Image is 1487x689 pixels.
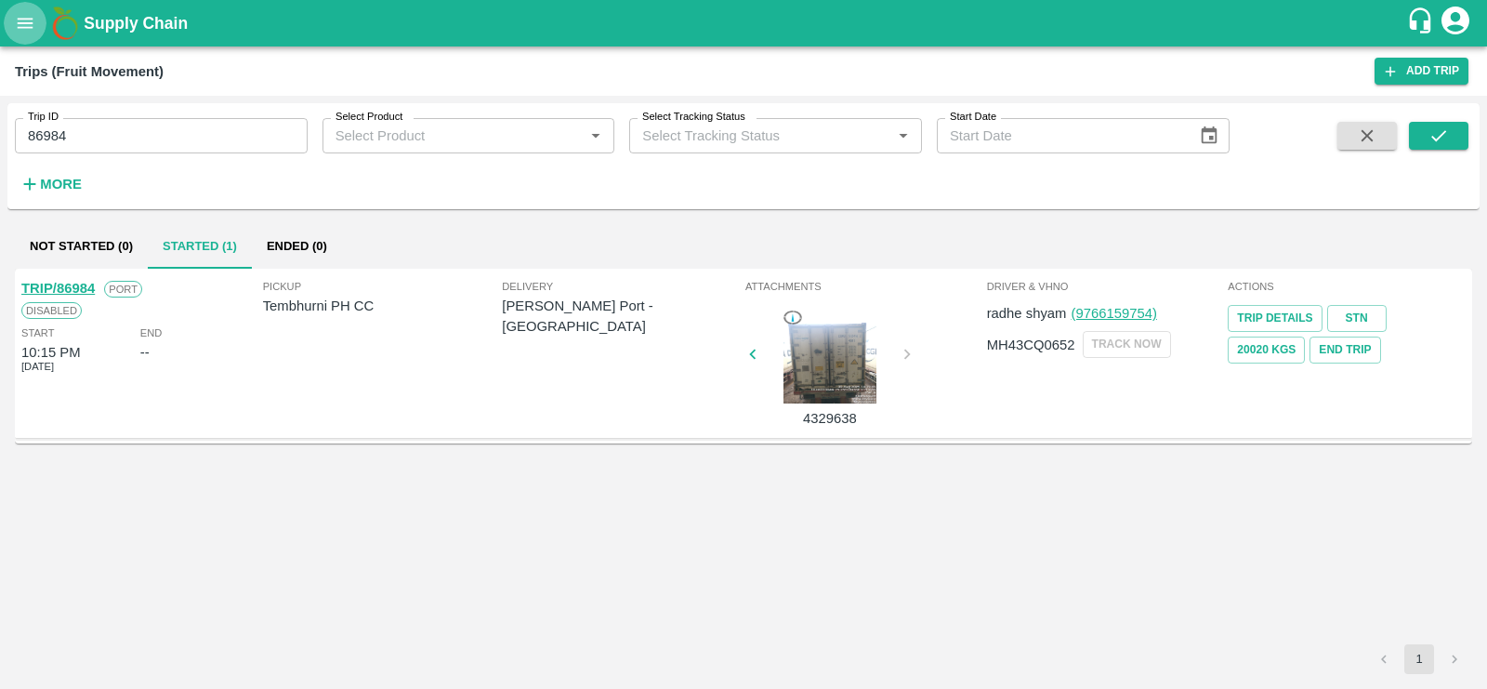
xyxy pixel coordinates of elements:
button: Tracking Url [1309,337,1380,364]
p: 4329638 [760,408,900,429]
span: Disabled [21,302,82,319]
input: Enter Trip ID [15,118,308,153]
span: Port [104,281,142,298]
label: Trip ID [28,110,59,125]
button: Not Started (0) [15,224,148,269]
a: Supply Chain [84,10,1406,36]
a: STN [1327,305,1387,332]
button: Open [584,124,608,148]
a: Add Trip [1375,58,1468,85]
span: Driver & VHNo [987,278,1225,295]
span: radhe shyam [987,306,1067,321]
label: Select Tracking Status [642,110,745,125]
span: Start [21,325,54,341]
button: Ended (0) [252,224,342,269]
button: Started (1) [148,224,252,269]
a: Trip Details [1228,305,1322,332]
span: [DATE] [21,358,54,375]
span: Delivery [502,278,742,295]
nav: pagination navigation [1366,644,1472,674]
img: logo [46,5,84,42]
span: End [140,325,163,341]
p: [PERSON_NAME] Port - [GEOGRAPHIC_DATA] [502,296,742,338]
strong: More [40,177,82,192]
b: Supply Chain [84,14,188,33]
p: MH43CQ0652 [987,335,1075,355]
span: Pickup [263,278,503,295]
div: account of current user [1439,4,1472,43]
button: open drawer [4,2,46,45]
input: Select Product [328,124,579,148]
div: -- [140,342,150,363]
div: customer-support [1406,7,1439,40]
span: Actions [1228,278,1466,295]
button: Open [891,124,915,148]
button: More [15,168,86,200]
a: (9766159754) [1071,306,1156,321]
div: 10:15 PM [21,342,81,363]
span: Attachments [745,278,983,295]
button: page 1 [1404,644,1434,674]
a: TRIP/86984 [21,281,95,296]
input: Select Tracking Status [635,124,862,148]
div: Trips (Fruit Movement) [15,60,164,84]
input: Start Date [937,118,1184,153]
button: 20020 Kgs [1228,337,1305,364]
button: Choose date [1191,118,1227,153]
label: Start Date [950,110,996,125]
p: Tembhurni PH CC [263,296,503,316]
label: Select Product [336,110,402,125]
